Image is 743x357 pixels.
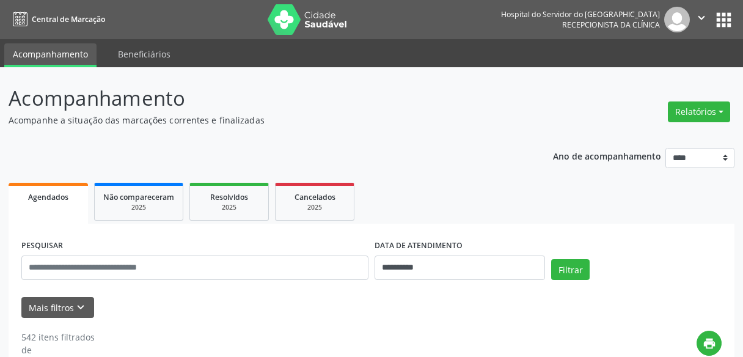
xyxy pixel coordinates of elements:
button: Mais filtroskeyboard_arrow_down [21,297,94,318]
img: img [664,7,690,32]
p: Acompanhamento [9,83,517,114]
span: Cancelados [295,192,335,202]
i: print [703,337,716,350]
i:  [695,11,708,24]
button: print [697,331,722,356]
span: Não compareceram [103,192,174,202]
label: DATA DE ATENDIMENTO [375,237,463,256]
div: 542 itens filtrados [21,331,95,344]
span: Central de Marcação [32,14,105,24]
button: apps [713,9,734,31]
span: Recepcionista da clínica [562,20,660,30]
button:  [690,7,713,32]
p: Ano de acompanhamento [553,148,661,163]
label: PESQUISAR [21,237,63,256]
span: Agendados [28,192,68,202]
a: Central de Marcação [9,9,105,29]
div: 2025 [103,203,174,212]
span: Resolvidos [210,192,248,202]
a: Acompanhamento [4,43,97,67]
p: Acompanhe a situação das marcações correntes e finalizadas [9,114,517,127]
div: 2025 [199,203,260,212]
a: Beneficiários [109,43,179,65]
button: Relatórios [668,101,730,122]
i: keyboard_arrow_down [74,301,87,314]
button: Filtrar [551,259,590,280]
div: Hospital do Servidor do [GEOGRAPHIC_DATA] [501,9,660,20]
div: de [21,344,95,356]
div: 2025 [284,203,345,212]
